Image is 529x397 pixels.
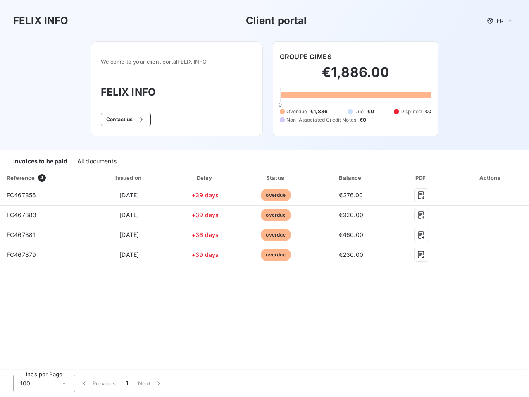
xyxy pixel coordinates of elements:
[246,13,307,28] h3: Client portal
[261,229,291,241] span: overdue
[310,108,328,115] span: €1,886
[425,108,431,115] span: €0
[339,211,363,218] span: €920.00
[77,153,117,170] div: All documents
[354,108,364,115] span: Due
[172,174,238,182] div: Delay
[126,379,128,387] span: 1
[119,211,139,218] span: [DATE]
[192,231,219,238] span: +36 days
[7,175,35,181] div: Reference
[279,101,282,108] span: 0
[38,174,45,182] span: 4
[192,251,219,258] span: +39 days
[75,375,121,392] button: Previous
[101,58,253,65] span: Welcome to your client portal FELIX INFO
[261,189,291,201] span: overdue
[133,375,168,392] button: Next
[367,108,374,115] span: €0
[13,13,69,28] h3: FELIX INFO
[339,251,363,258] span: €230.00
[101,113,151,126] button: Contact us
[360,116,366,124] span: €0
[20,379,30,387] span: 100
[400,108,422,115] span: Disputed
[7,251,36,258] span: FC467879
[392,174,450,182] div: PDF
[280,52,331,62] h6: GROUPE CIMES
[121,375,133,392] button: 1
[261,249,291,261] span: overdue
[314,174,389,182] div: Balance
[286,116,356,124] span: Non-Associated Credit Notes
[261,209,291,221] span: overdue
[280,64,431,89] h2: €1,886.00
[241,174,310,182] div: Status
[119,251,139,258] span: [DATE]
[89,174,169,182] div: Issued on
[119,231,139,238] span: [DATE]
[7,211,36,218] span: FC467883
[101,85,253,100] h3: FELIX INFO
[339,231,363,238] span: €460.00
[7,231,35,238] span: FC467881
[192,191,219,198] span: +39 days
[13,153,67,170] div: Invoices to be paid
[497,17,503,24] span: FR
[119,191,139,198] span: [DATE]
[192,211,219,218] span: +39 days
[339,191,363,198] span: €276.00
[286,108,307,115] span: Overdue
[454,174,527,182] div: Actions
[7,191,36,198] span: FC467856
